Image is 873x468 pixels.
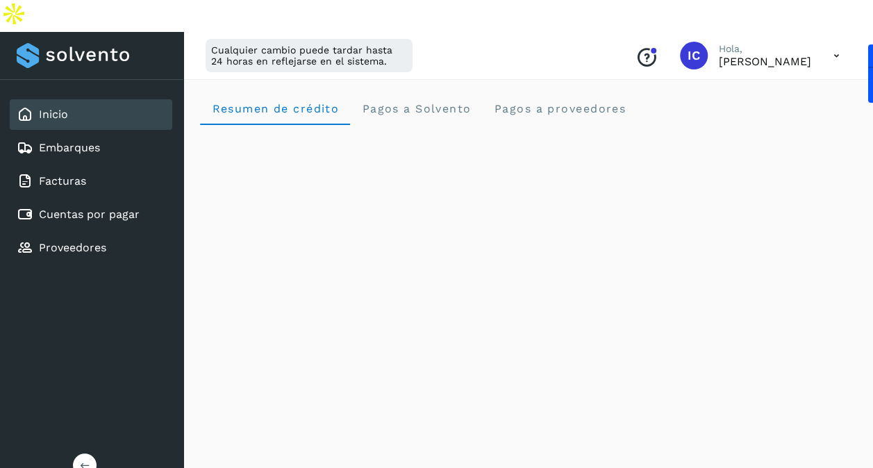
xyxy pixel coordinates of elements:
a: Cuentas por pagar [39,208,140,221]
div: Proveedores [10,233,172,263]
div: Cuentas por pagar [10,199,172,230]
div: Facturas [10,166,172,197]
a: Proveedores [39,241,106,254]
div: Cualquier cambio puede tardar hasta 24 horas en reflejarse en el sistema. [206,39,413,72]
span: Pagos a Solvento [361,102,471,115]
a: Inicio [39,108,68,121]
span: Resumen de crédito [211,102,339,115]
a: Facturas [39,174,86,187]
a: Embarques [39,141,100,154]
div: Inicio [10,99,172,130]
span: Pagos a proveedores [493,102,626,115]
p: Hola, [719,43,811,55]
div: Embarques [10,133,172,163]
p: Isaac Cattan Kohab [719,55,811,68]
